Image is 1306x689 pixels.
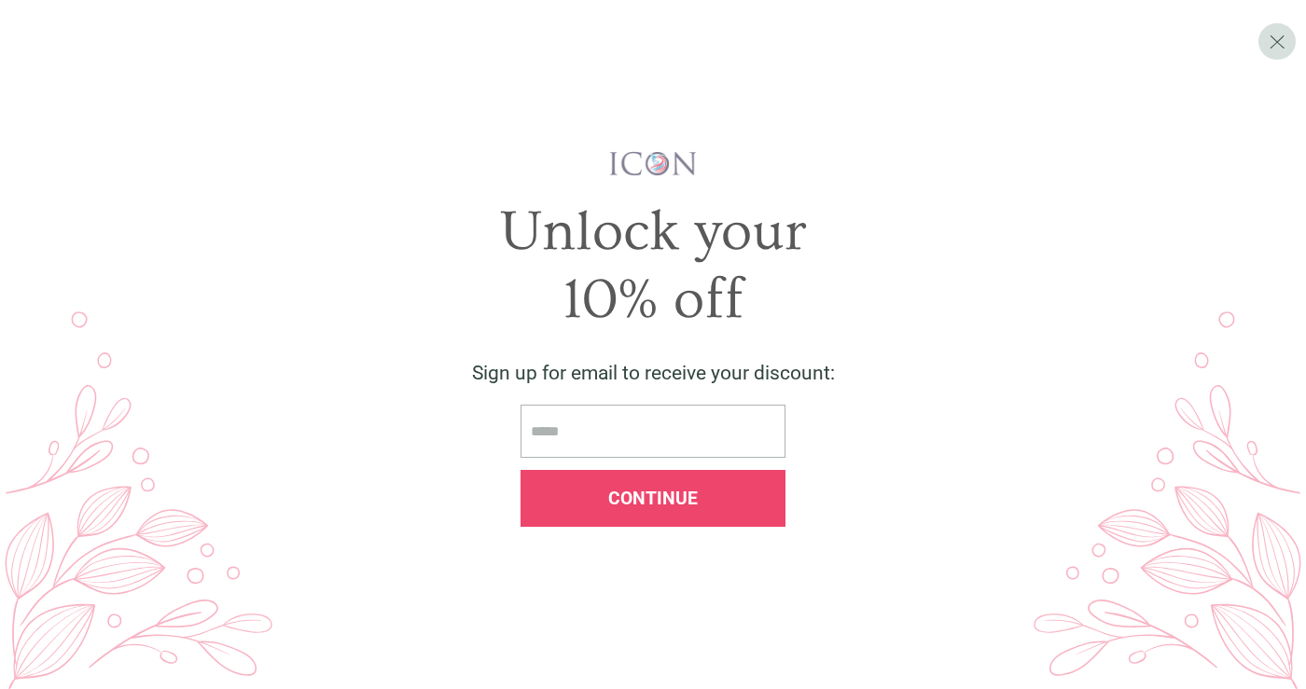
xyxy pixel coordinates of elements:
img: iconwallstickersl_1754656298800.png [607,150,700,177]
span: 10% off [563,268,743,332]
span: Continue [608,488,698,509]
span: Sign up for email to receive your discount: [472,362,835,384]
span: Unlock your [500,200,807,264]
span: X [1269,29,1285,53]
